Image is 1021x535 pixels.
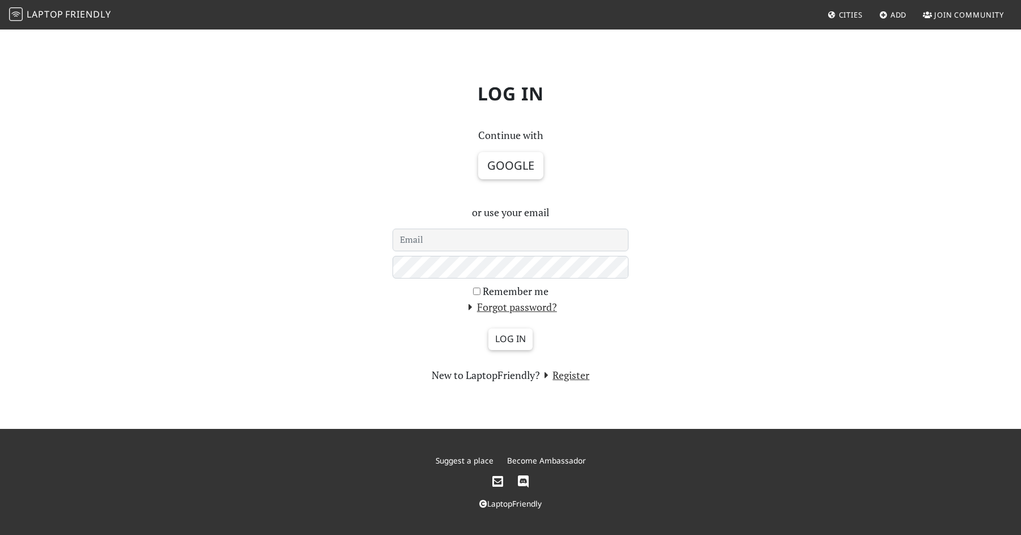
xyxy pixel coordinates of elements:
[934,10,1004,20] span: Join Community
[27,8,64,20] span: Laptop
[488,328,533,350] input: Log in
[507,455,586,466] a: Become Ambassador
[136,74,885,113] h1: Log in
[918,5,1009,25] a: Join Community
[9,7,23,21] img: LaptopFriendly
[9,5,111,25] a: LaptopFriendly LaptopFriendly
[393,229,628,251] input: Email
[393,127,628,144] p: Continue with
[875,5,912,25] a: Add
[436,455,493,466] a: Suggest a place
[540,368,590,382] a: Register
[891,10,907,20] span: Add
[478,152,543,179] button: Google
[823,5,867,25] a: Cities
[65,8,111,20] span: Friendly
[839,10,863,20] span: Cities
[464,300,557,314] a: Forgot password?
[479,498,542,509] a: LaptopFriendly
[483,283,549,300] label: Remember me
[393,204,628,221] p: or use your email
[393,367,628,384] section: New to LaptopFriendly?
